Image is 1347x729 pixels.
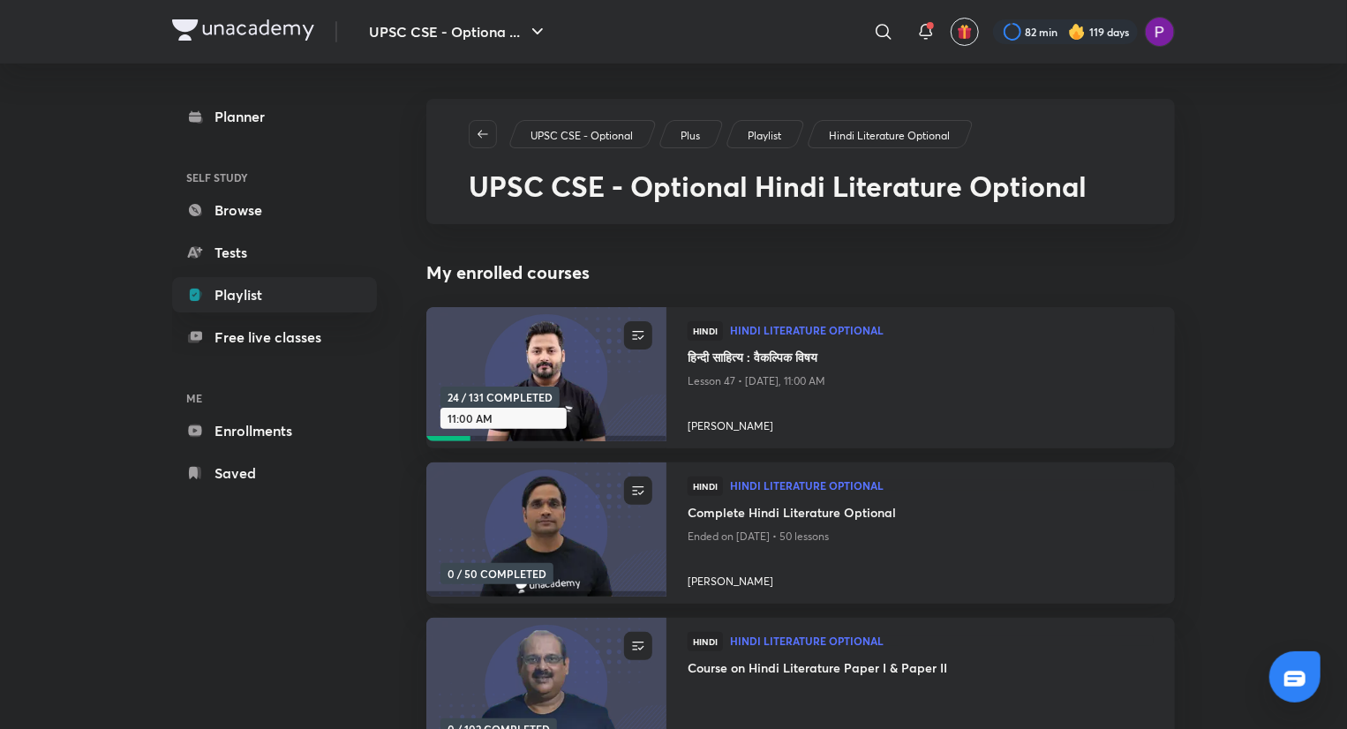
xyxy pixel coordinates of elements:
h6: SELF STUDY [172,162,377,192]
span: Hindi [688,632,723,651]
a: Free live classes [172,319,377,355]
p: UPSC CSE - Optional [531,128,633,144]
p: Plus [681,128,700,144]
p: Hindi Literature Optional [829,128,950,144]
span: UPSC CSE - Optional Hindi Literature Optional [469,167,1087,205]
a: Tests [172,235,377,270]
button: UPSC CSE - Optiona ... [358,14,559,49]
a: new-thumbnail0 / 50 COMPLETED [426,462,666,604]
a: Saved [172,455,377,491]
h6: ME [172,383,377,413]
a: हिन्दी साहित्य : वैकल्पिक विषय [688,348,1154,370]
img: Company Logo [172,19,314,41]
a: Planner [172,99,377,134]
a: Playlist [172,277,377,312]
span: Hindi Literature Optional [730,325,1154,335]
span: 24 / 131 COMPLETED [440,387,560,408]
a: Enrollments [172,413,377,448]
img: Preeti Pandey [1145,17,1175,47]
span: 0 / 50 COMPLETED [440,563,553,584]
p: Playlist [748,128,781,144]
a: Plus [678,128,704,144]
img: avatar [957,24,973,40]
span: Hindi [688,477,723,496]
a: Company Logo [172,19,314,45]
a: Hindi Literature Optional [826,128,953,144]
span: Hindi Literature Optional [730,480,1154,491]
a: new-thumbnail24 / 131 COMPLETED11:00 AM [426,307,666,448]
button: avatar [951,18,979,46]
img: new-thumbnail [424,306,668,443]
a: [PERSON_NAME] [688,567,1154,590]
p: Ended on [DATE] • 50 lessons [688,525,1154,548]
span: Hindi Literature Optional [730,635,1154,646]
span: Hindi [688,321,723,341]
img: streak [1068,23,1086,41]
span: 11:00 AM [440,408,567,429]
a: Hindi Literature Optional [730,635,1154,648]
a: Hindi Literature Optional [730,325,1154,337]
a: UPSC CSE - Optional [528,128,636,144]
p: Lesson 47 • [DATE], 11:00 AM [688,370,1154,393]
a: Playlist [745,128,785,144]
h4: My enrolled courses [426,259,1175,286]
a: Hindi Literature Optional [730,480,1154,492]
a: [PERSON_NAME] [688,411,1154,434]
a: Complete Hindi Literature Optional [688,503,1154,525]
a: Browse [172,192,377,228]
img: new-thumbnail [424,462,668,598]
a: Course on Hindi Literature Paper I & Paper II [688,658,1154,680]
